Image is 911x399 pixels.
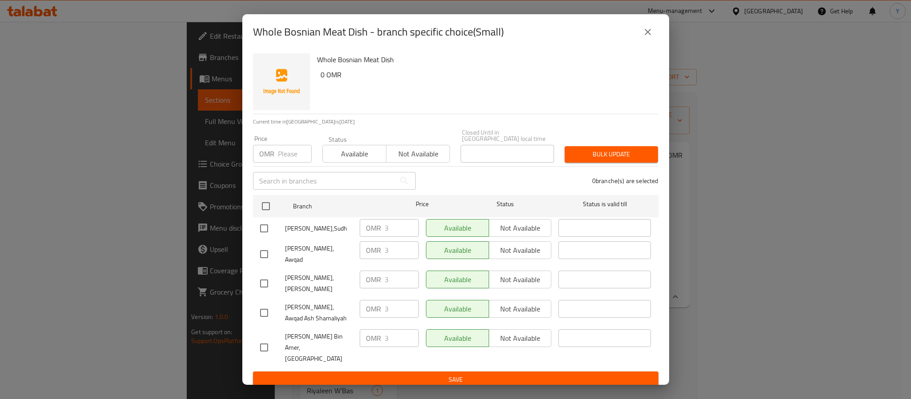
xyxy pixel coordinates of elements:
[293,201,385,212] span: Branch
[366,223,381,233] p: OMR
[260,374,651,385] span: Save
[253,172,395,190] input: Search in branches
[253,118,658,126] p: Current time in [GEOGRAPHIC_DATA] is [DATE]
[285,331,353,364] span: [PERSON_NAME] Bin Amer, [GEOGRAPHIC_DATA]
[366,303,381,314] p: OMR
[385,300,419,318] input: Please enter price
[366,274,381,285] p: OMR
[285,223,353,234] span: [PERSON_NAME],Sudh
[322,145,386,163] button: Available
[385,271,419,288] input: Please enter price
[558,199,651,210] span: Status is valid till
[285,302,353,324] span: [PERSON_NAME], Awqad Ash Shamaliyah
[253,371,658,388] button: Save
[390,148,446,160] span: Not available
[385,329,419,347] input: Please enter price
[285,272,353,295] span: [PERSON_NAME], [PERSON_NAME]
[459,199,551,210] span: Status
[366,333,381,343] p: OMR
[285,243,353,265] span: [PERSON_NAME], Awqad
[278,145,312,163] input: Please enter price
[637,21,658,43] button: close
[592,176,658,185] p: 0 branche(s) are selected
[572,149,651,160] span: Bulk update
[317,53,651,66] h6: Whole Bosnian Meat Dish
[326,148,383,160] span: Available
[565,146,658,163] button: Bulk update
[366,245,381,255] p: OMR
[385,241,419,259] input: Please enter price
[321,68,651,81] h6: 0 OMR
[259,148,274,159] p: OMR
[253,53,310,110] img: Whole Bosnian Meat Dish
[385,219,419,237] input: Please enter price
[253,25,504,39] h2: Whole Bosnian Meat Dish - branch specific choice(Small)
[393,199,452,210] span: Price
[386,145,450,163] button: Not available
